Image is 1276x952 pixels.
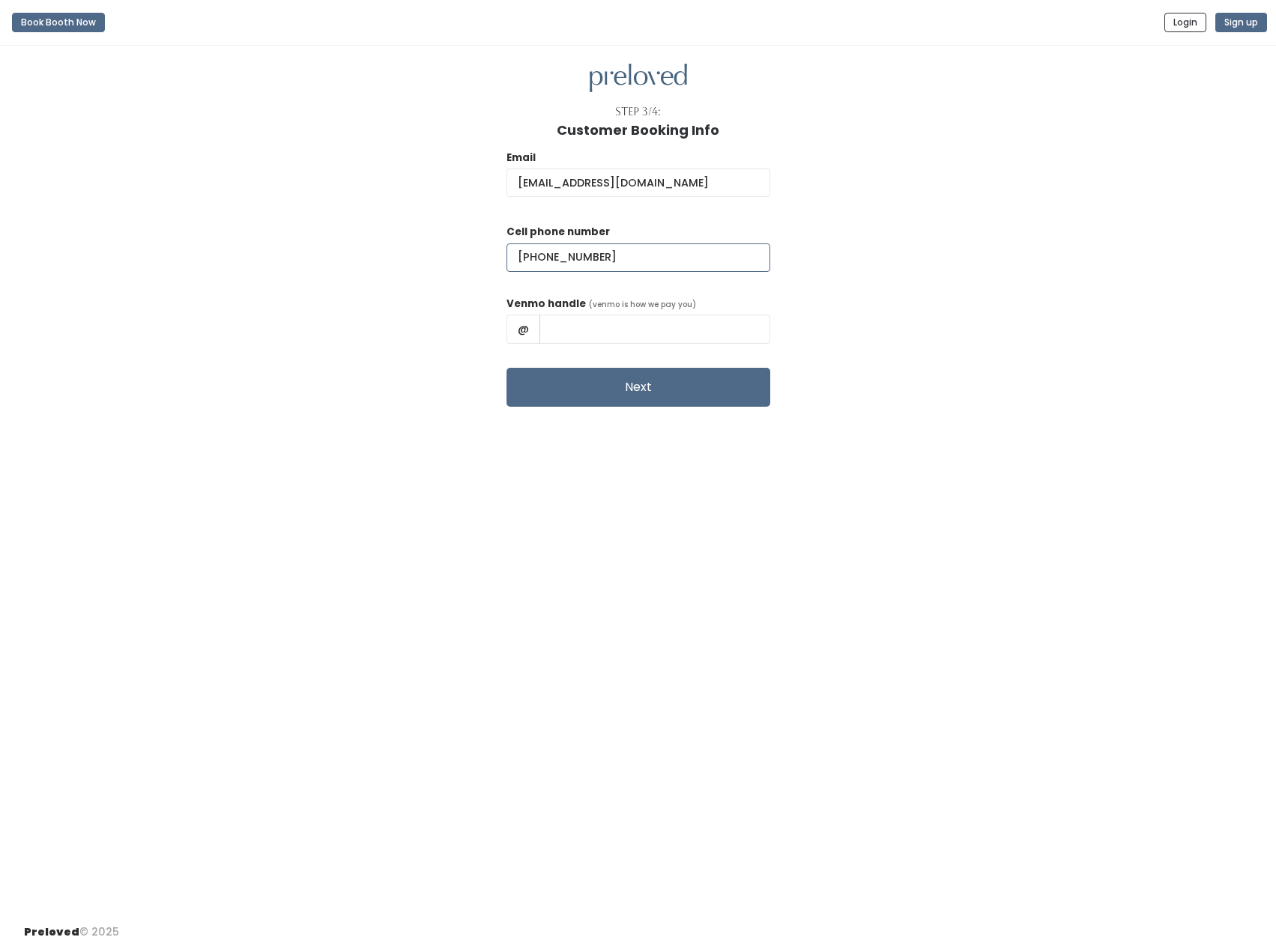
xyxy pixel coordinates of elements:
[12,6,105,39] a: Book Booth Now
[507,297,586,312] label: Venmo handle
[557,123,719,138] h1: Customer Booking Info
[24,924,79,939] span: Preloved
[590,64,687,93] img: preloved logo
[507,243,770,272] input: (___) ___-____
[507,225,610,240] label: Cell phone number
[12,13,105,32] button: Book Booth Now
[1164,13,1206,32] button: Login
[507,169,770,197] input: @ .
[507,368,770,407] button: Next
[589,299,696,310] span: (venmo is how we pay you)
[507,151,536,166] label: Email
[1215,13,1267,32] button: Sign up
[24,912,119,940] div: © 2025
[615,104,661,120] div: Step 3/4:
[507,315,540,343] span: @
